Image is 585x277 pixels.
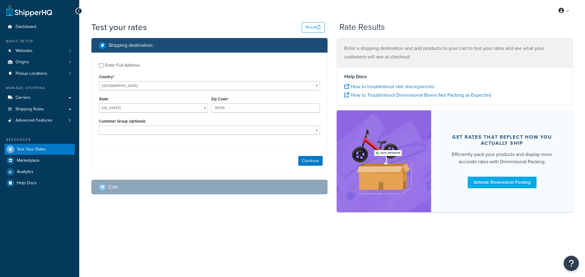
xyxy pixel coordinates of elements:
[5,85,75,91] div: Manage Shipping
[344,73,565,80] h4: Help Docs
[16,71,47,76] span: Pickup Locations
[564,256,579,271] button: Open Resource Center
[91,21,147,33] h1: Test your rates
[5,155,75,166] a: Marketplace
[5,68,75,79] li: Pickup Locations
[5,137,75,142] div: Resources
[5,115,75,126] a: Advanced Features5
[5,104,75,115] a: Shipping Rules
[446,151,558,165] div: Efficiently pack your products and display more accurate rates with Dimensional Packing.
[17,169,34,175] span: Analytics
[346,119,422,203] img: feature-image-dim-d40ad3071a2b3c8e08177464837368e35600d3c5e73b18a22c1e4bb210dc32ac.png
[99,97,108,101] label: State
[99,63,104,68] input: Enter Full Address
[105,61,140,70] div: Enter Full Address
[5,166,75,177] a: Analytics
[5,45,75,57] a: Websites1
[16,48,33,54] span: Websites
[5,57,75,68] a: Origins1
[69,71,71,76] span: 1
[5,39,75,44] div: Basic Setup
[99,119,145,123] label: Customer Group (optional)
[108,184,119,190] h2: Cart :
[16,107,44,112] span: Shipping Rules
[108,43,154,48] h2: Shipping destination :
[17,147,46,152] span: Test Your Rates
[302,22,325,33] button: Reset
[17,158,40,163] span: Marketplace
[69,118,71,123] span: 5
[16,95,30,100] span: Carriers
[468,177,537,188] a: Activate Dimensional Packing
[344,44,565,61] p: Enter a shipping destination and add products to your cart to test your rates and see what your c...
[16,60,29,65] span: Origins
[344,83,434,90] a: How to troubleshoot rate discrepancies
[5,115,75,126] li: Advanced Features
[5,68,75,79] a: Pickup Locations1
[5,144,75,155] a: Test Your Rates
[211,97,229,101] label: Zip Code*
[16,118,52,123] span: Advanced Features
[5,21,75,33] a: Dashboard
[5,92,75,103] a: Carriers
[69,48,71,54] span: 1
[5,178,75,189] a: Help Docs
[99,74,114,79] label: Country*
[17,181,37,186] span: Help Docs
[344,92,491,99] a: How to Troubleshoot Dimensional Boxes Not Packing as Expected
[16,24,36,29] span: Dashboard
[339,23,385,32] h2: Rate Results
[5,45,75,57] li: Websites
[446,134,558,146] div: Get rates that reflect how you actually ship
[298,156,323,166] button: Continue
[69,60,71,65] span: 1
[5,57,75,68] li: Origins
